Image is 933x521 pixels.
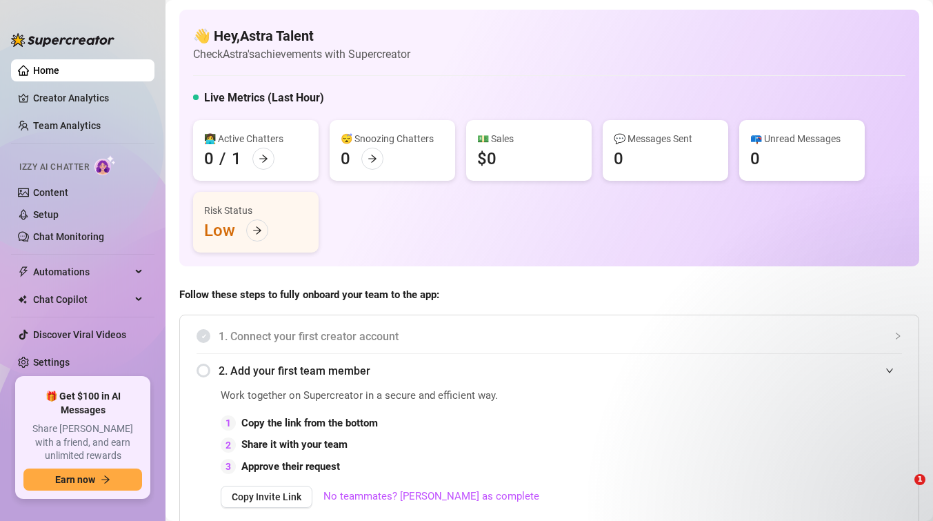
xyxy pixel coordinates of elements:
[252,226,262,235] span: arrow-right
[33,261,131,283] span: Automations
[94,155,116,175] img: AI Chatter
[750,148,760,170] div: 0
[477,148,496,170] div: $0
[204,90,324,106] h5: Live Metrics (Last Hour)
[221,388,592,404] span: Work together on Supercreator in a secure and efficient way.
[232,491,301,502] span: Copy Invite Link
[33,357,70,368] a: Settings
[614,148,623,170] div: 0
[179,288,439,301] strong: Follow these steps to fully onboard your team to the app:
[219,328,902,345] span: 1. Connect your first creator account
[19,161,89,174] span: Izzy AI Chatter
[33,209,59,220] a: Setup
[241,438,348,451] strong: Share it with your team
[33,187,68,198] a: Content
[894,332,902,340] span: collapsed
[193,46,410,63] article: Check Astra's achievements with Supercreator
[341,131,444,146] div: 😴 Snoozing Chatters
[33,65,59,76] a: Home
[221,459,236,474] div: 3
[204,203,308,218] div: Risk Status
[232,148,241,170] div: 1
[23,390,142,417] span: 🎁 Get $100 in AI Messages
[914,474,925,485] span: 1
[323,489,539,505] a: No teammates? [PERSON_NAME] as complete
[204,148,214,170] div: 0
[219,362,902,380] span: 2. Add your first team member
[33,231,104,242] a: Chat Monitoring
[33,329,126,340] a: Discover Viral Videos
[241,460,340,473] strong: Approve their request
[241,417,378,429] strong: Copy the link from the bottom
[193,26,410,46] h4: 👋 Hey, Astra Talent
[33,120,101,131] a: Team Analytics
[341,148,350,170] div: 0
[33,288,131,311] span: Chat Copilot
[197,354,902,388] div: 2. Add your first team member
[221,438,236,453] div: 2
[259,154,268,164] span: arrow-right
[614,131,717,146] div: 💬 Messages Sent
[55,474,95,485] span: Earn now
[18,295,27,304] img: Chat Copilot
[101,475,110,484] span: arrow-right
[221,486,312,508] button: Copy Invite Link
[750,131,854,146] div: 📪 Unread Messages
[886,474,919,507] iframe: Intercom live chat
[33,87,143,109] a: Creator Analytics
[23,469,142,491] button: Earn nowarrow-right
[368,154,377,164] span: arrow-right
[204,131,308,146] div: 👩‍💻 Active Chatters
[477,131,581,146] div: 💵 Sales
[18,266,29,277] span: thunderbolt
[885,366,894,375] span: expanded
[197,320,902,353] div: 1. Connect your first creator account
[23,422,142,463] span: Share [PERSON_NAME] with a friend, and earn unlimited rewards
[221,415,236,431] div: 1
[11,33,114,47] img: logo-BBDzfeDw.svg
